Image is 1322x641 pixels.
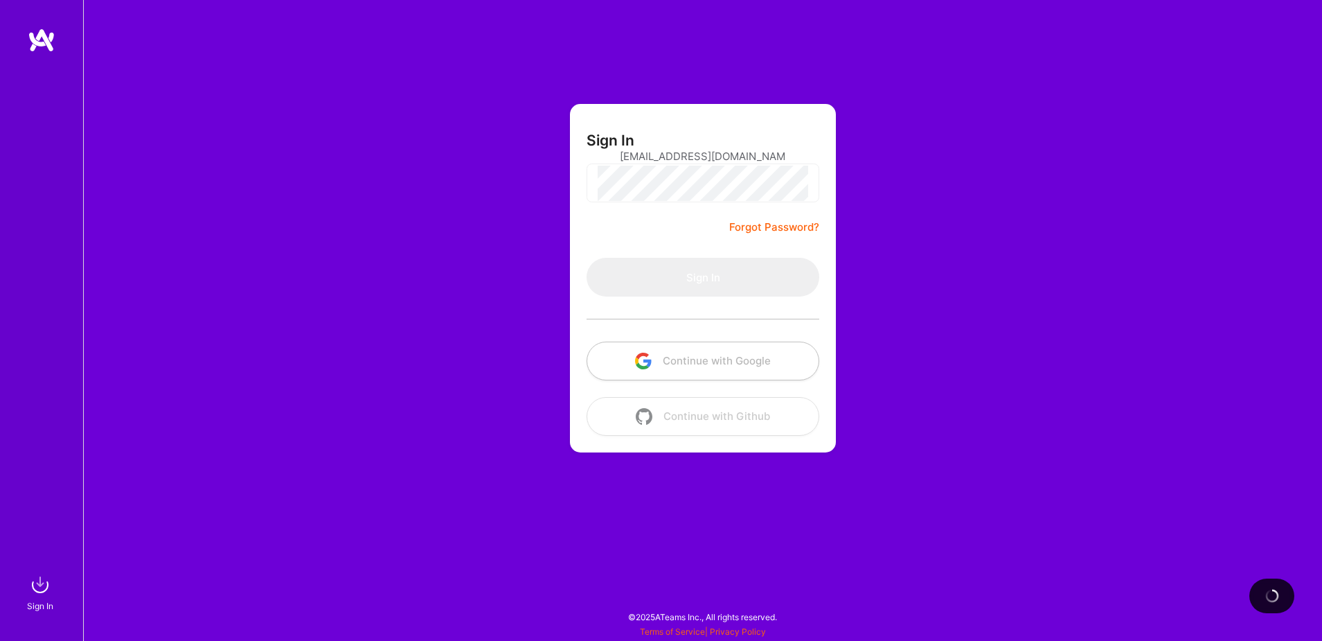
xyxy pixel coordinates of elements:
[636,408,652,425] img: icon
[587,258,819,297] button: Sign In
[83,599,1322,634] div: © 2025 ATeams Inc., All rights reserved.
[587,397,819,436] button: Continue with Github
[635,353,652,369] img: icon
[28,28,55,53] img: logo
[640,626,766,637] span: |
[620,139,786,174] input: Email...
[27,599,53,613] div: Sign In
[710,626,766,637] a: Privacy Policy
[29,571,54,613] a: sign inSign In
[587,132,634,149] h3: Sign In
[26,571,54,599] img: sign in
[1262,586,1281,605] img: loading
[587,342,819,380] button: Continue with Google
[729,219,819,236] a: Forgot Password?
[640,626,705,637] a: Terms of Service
